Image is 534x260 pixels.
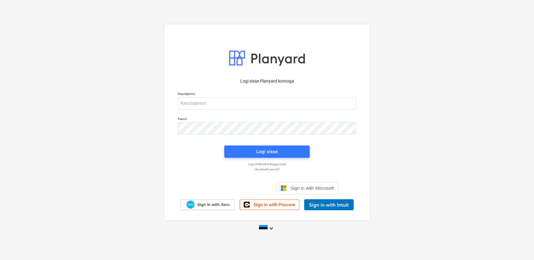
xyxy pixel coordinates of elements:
p: Parool [178,117,356,122]
p: Kasutajanimi [178,92,356,97]
button: Logi sisse [224,146,310,158]
img: Microsoft logo [281,185,287,191]
p: Logi sisse Planyard kontoga [178,78,356,84]
img: Xero logo [187,200,194,209]
iframe: Sisselogimine Google'i nupu abil [193,181,275,195]
a: Logi ühekordse lingiga sisse [175,162,359,166]
span: Sign in with Xero [197,202,230,208]
a: Unustasid parooli? [175,167,359,171]
span: Sign in with Microsoft [290,185,334,191]
a: Sign in with Procore [240,200,299,210]
i: keyboard_arrow_down [268,225,275,232]
input: Kasutajanimi [178,97,356,110]
div: Logi sisse [256,148,278,156]
span: Sign in with Procore [253,202,295,208]
a: Sign in with Xero [180,199,235,210]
